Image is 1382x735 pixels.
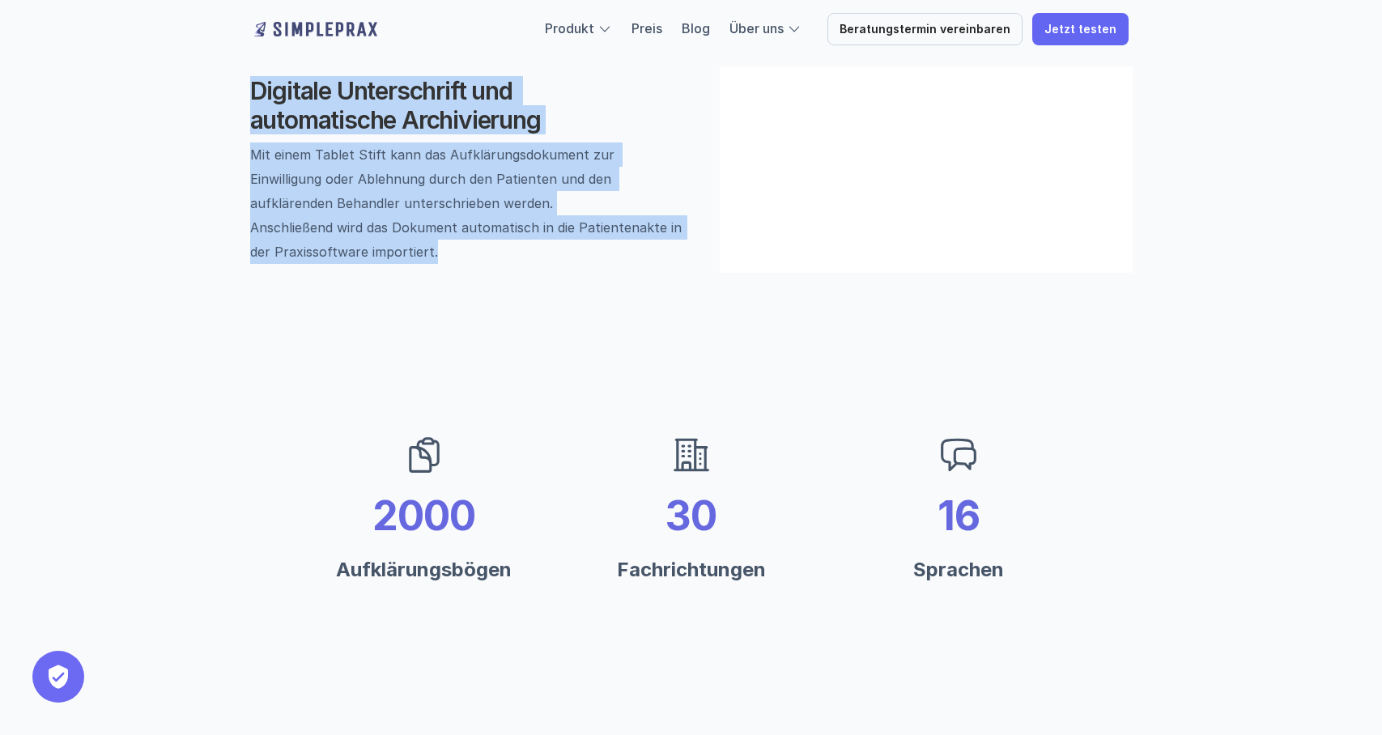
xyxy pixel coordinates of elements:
a: Jetzt testen [1032,13,1129,45]
h4: Sprachen [913,556,1004,584]
h3: Digitale Unterschrift und automatische Archivierung [250,76,600,134]
p: Anschließend wird das Dokument automatisch in die Patientenakte in der Praxissoftware importiert. [250,215,687,264]
a: Blog [682,20,710,36]
p: Jetzt testen [1044,23,1116,36]
h1: 30 [665,491,717,540]
a: Über uns [729,20,784,36]
a: Preis [631,20,662,36]
p: Mit einem Tablet Stift kann das Aufklärungsdokument zur Einwilligung oder Ablehnung durch den Pat... [250,142,687,215]
h4: Fachrichtungen [617,556,766,584]
h1: 16 [938,491,980,540]
p: Beratungstermin vereinbaren [840,23,1010,36]
h1: 2000 [372,491,475,540]
a: Produkt [545,20,594,36]
a: Beratungstermin vereinbaren [827,13,1023,45]
h4: Aufklärungsbögen [336,556,512,584]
